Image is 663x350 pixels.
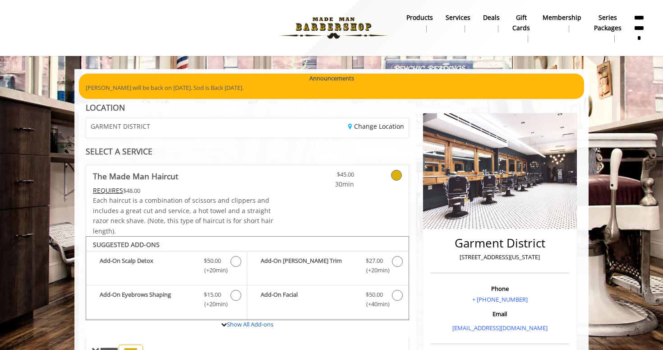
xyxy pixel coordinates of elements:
span: (+20min ) [361,266,387,275]
span: $15.00 [204,290,221,299]
span: Each haircut is a combination of scissors and clippers and includes a great cut and service, a ho... [93,196,273,235]
b: products [406,13,433,23]
a: DealsDeals [477,11,506,35]
span: $27.00 [366,256,383,266]
b: Add-On Scalp Detox [100,256,195,275]
a: Show All Add-ons [227,320,273,328]
a: MembershipMembership [536,11,588,35]
a: Productsproducts [400,11,439,35]
b: Add-On Eyebrows Shaping [100,290,195,309]
span: (+20min ) [199,266,226,275]
a: [EMAIL_ADDRESS][DOMAIN_NAME] [452,324,548,332]
b: Series packages [594,13,622,33]
span: $50.00 [204,256,221,266]
span: GARMENT DISTRICT [91,123,150,130]
span: (+20min ) [199,299,226,309]
a: Gift cardsgift cards [506,11,536,45]
a: Change Location [348,122,404,131]
h3: Phone [433,285,567,292]
p: [PERSON_NAME] will be back on [DATE]. Sod is Back [DATE]. [86,83,577,93]
b: Announcements [309,74,354,83]
span: This service needs some Advance to be paid before we block your appointment [93,186,123,195]
div: SELECT A SERVICE [86,147,409,156]
b: The Made Man Haircut [93,170,178,182]
img: Made Man Barbershop logo [272,3,396,53]
b: gift cards [512,13,530,33]
div: $48.00 [93,186,274,196]
b: Services [446,13,470,23]
b: LOCATION [86,102,125,113]
a: Series packagesSeries packages [588,11,628,45]
div: The Made Man Haircut Add-onS [86,236,409,320]
span: $50.00 [366,290,383,299]
a: + [PHONE_NUMBER] [472,295,528,303]
label: Add-On Beard Trim [252,256,404,277]
h3: Email [433,311,567,317]
b: Add-On [PERSON_NAME] Trim [261,256,356,275]
b: SUGGESTED ADD-ONS [93,240,160,249]
h2: Garment District [433,237,567,250]
b: Deals [483,13,500,23]
p: [STREET_ADDRESS][US_STATE] [433,252,567,262]
label: Add-On Scalp Detox [91,256,242,277]
b: Add-On Facial [261,290,356,309]
label: Add-On Eyebrows Shaping [91,290,242,311]
span: (+40min ) [361,299,387,309]
a: ServicesServices [439,11,477,35]
b: Membership [543,13,581,23]
span: 30min [301,179,354,189]
label: Add-On Facial [252,290,404,311]
a: $45.00 [301,165,354,189]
